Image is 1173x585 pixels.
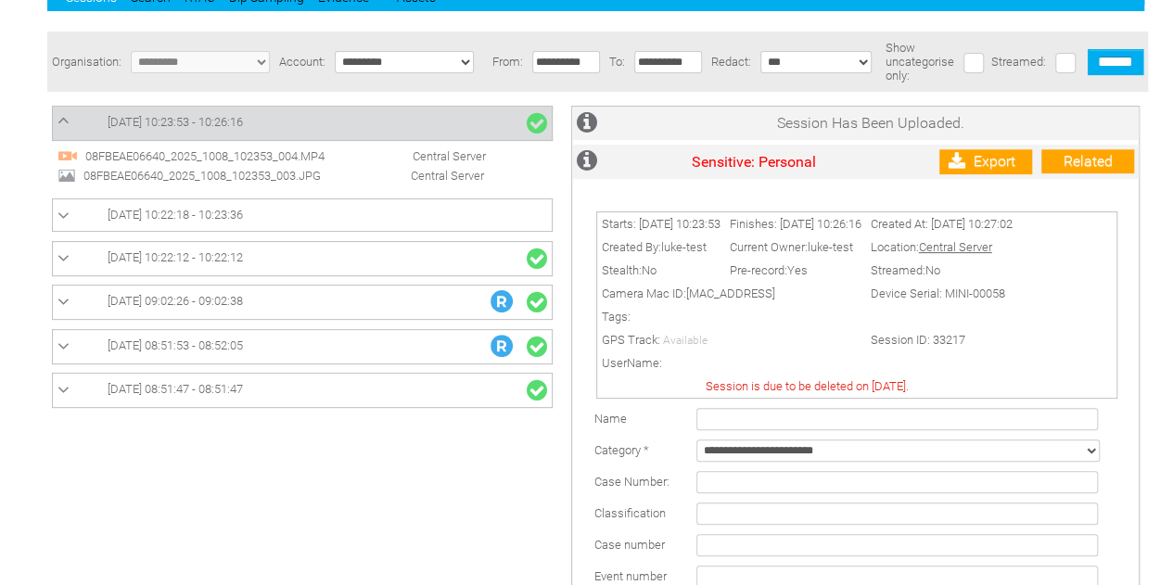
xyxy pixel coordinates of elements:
[597,282,866,305] td: Camera Mac ID:
[488,32,528,92] td: From:
[491,335,513,357] img: R_Indication.svg
[919,240,992,254] span: Central Server
[597,259,725,282] td: Stealth:
[108,115,243,129] span: [DATE] 10:23:53 - 10:26:16
[602,310,631,324] span: Tags:
[730,217,777,231] span: Finishes:
[79,169,362,183] span: 08FBEAE06640_2025_1008_102353_003.JPG
[871,217,928,231] span: Created At:
[1041,149,1134,173] a: Related
[108,208,243,222] span: [DATE] 10:22:18 - 10:23:36
[787,263,808,277] span: Yes
[605,32,630,92] td: To:
[364,169,493,183] span: Central Server
[871,333,930,347] span: Session ID:
[491,290,513,312] img: R_Indication.svg
[777,114,964,132] span: Session Has Been Uploaded.
[642,263,657,277] span: No
[57,335,547,359] a: [DATE] 08:51:53 - 08:52:05
[594,538,665,552] span: Case number
[780,217,861,231] span: [DATE] 10:26:16
[108,294,243,308] span: [DATE] 09:02:26 - 09:02:38
[939,149,1032,174] a: Export
[808,240,853,254] span: luke-test
[57,111,547,135] a: [DATE] 10:23:53 - 10:26:16
[602,333,660,347] span: GPS Track:
[991,55,1046,69] span: Streamed:
[57,167,493,181] a: 08FBEAE06640_2025_1008_102353_003.JPG Central Server
[57,290,547,314] a: [DATE] 09:02:26 - 09:02:38
[639,217,720,231] span: [DATE] 10:23:53
[602,217,636,231] span: Starts:
[925,263,940,277] span: No
[81,149,363,163] span: 08FBEAE06640_2025_1008_102353_004.MP4
[57,204,547,226] a: [DATE] 10:22:18 - 10:23:36
[931,217,1013,231] span: [DATE] 10:27:02
[274,32,330,92] td: Account:
[866,259,1017,282] td: Streamed:
[686,286,775,300] span: [MAC_ADDRESS]
[594,412,627,426] label: Name
[602,145,906,179] td: Sensitive: Personal
[707,32,756,92] td: Redact:
[57,247,547,271] a: [DATE] 10:22:12 - 10:22:12
[706,379,909,393] span: Session is due to be deleted on [DATE].
[886,41,954,83] span: Show uncategorise only:
[594,569,667,583] span: Event number
[594,475,669,489] span: Case Number:
[594,443,649,457] label: Category *
[725,235,866,259] td: Current Owner:
[871,286,942,300] span: Device Serial:
[57,378,547,402] a: [DATE] 08:51:47 - 08:51:47
[47,32,126,92] td: Organisation:
[933,333,965,347] span: 33217
[945,286,1005,300] span: MINI-00058
[57,166,76,184] img: image24.svg
[866,235,1017,259] td: Location:
[594,506,666,520] span: Classification
[602,356,662,370] span: UserName:
[366,149,495,163] span: Central Server
[108,338,243,352] span: [DATE] 08:51:53 - 08:52:05
[725,259,866,282] td: Pre-record:
[108,250,243,264] span: [DATE] 10:22:12 - 10:22:12
[57,147,495,161] a: 08FBEAE06640_2025_1008_102353_004.MP4 Central Server
[57,146,78,166] img: video24_pre.svg
[597,235,725,259] td: Created By:
[108,382,243,396] span: [DATE] 08:51:47 - 08:51:47
[661,240,707,254] span: luke-test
